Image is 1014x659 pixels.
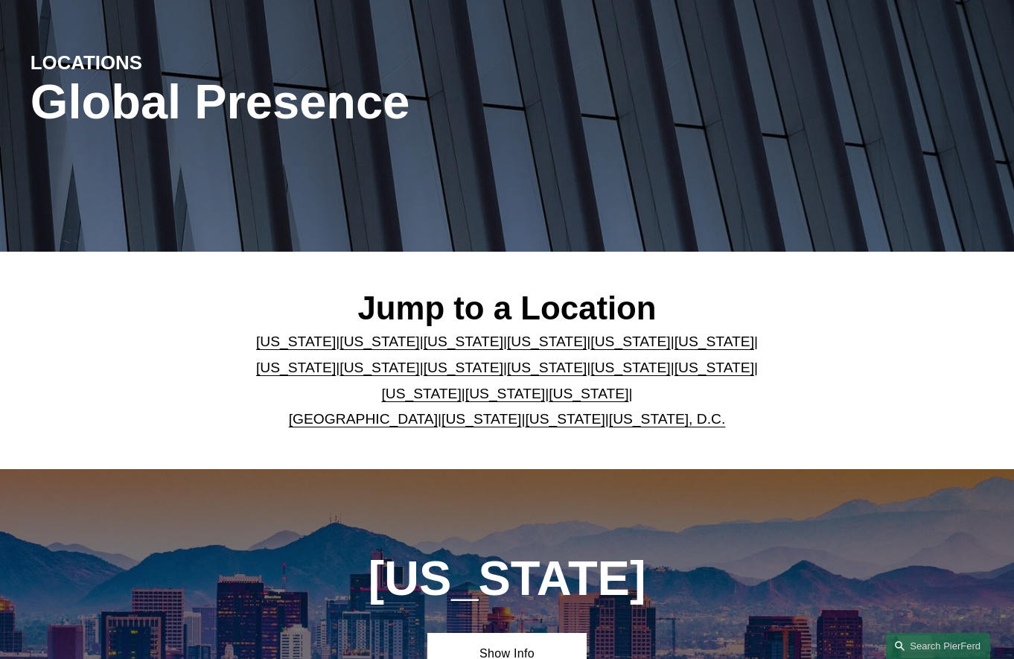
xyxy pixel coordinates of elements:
[308,551,705,606] h1: [US_STATE]
[675,334,754,349] a: [US_STATE]
[424,360,503,375] a: [US_STATE]
[381,386,461,401] a: [US_STATE]
[675,360,754,375] a: [US_STATE]
[507,360,587,375] a: [US_STATE]
[339,360,419,375] a: [US_STATE]
[424,334,503,349] a: [US_STATE]
[886,633,990,659] a: Search this site
[590,334,670,349] a: [US_STATE]
[31,51,269,75] h4: LOCATIONS
[229,288,785,328] h2: Jump to a Location
[507,334,587,349] a: [US_STATE]
[256,360,336,375] a: [US_STATE]
[590,360,670,375] a: [US_STATE]
[465,386,545,401] a: [US_STATE]
[229,329,785,433] p: | | | | | | | | | | | | | | | | | |
[339,334,419,349] a: [US_STATE]
[609,411,726,427] a: [US_STATE], D.C.
[525,411,605,427] a: [US_STATE]
[549,386,628,401] a: [US_STATE]
[441,411,521,427] a: [US_STATE]
[289,411,438,427] a: [GEOGRAPHIC_DATA]
[256,334,336,349] a: [US_STATE]
[31,74,666,130] h1: Global Presence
